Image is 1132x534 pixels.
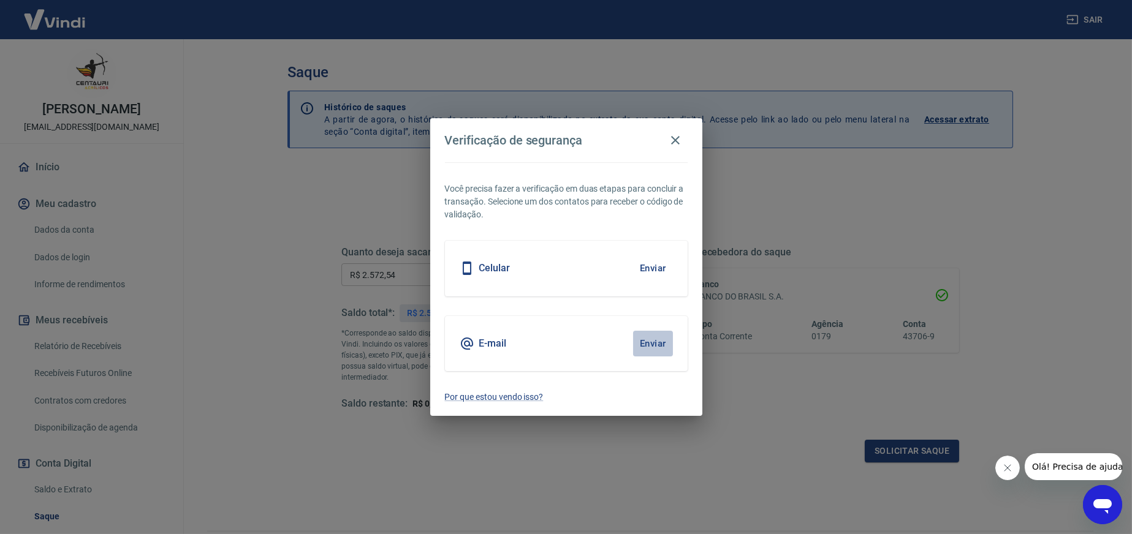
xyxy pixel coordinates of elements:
p: Você precisa fazer a verificação em duas etapas para concluir a transação. Selecione um dos conta... [445,182,688,221]
iframe: Fechar mensagem [995,456,1020,480]
iframe: Mensagem da empresa [1025,453,1122,480]
button: Enviar [633,255,673,281]
span: Olá! Precisa de ajuda? [7,9,103,18]
button: Enviar [633,331,673,356]
h5: Celular [479,262,511,274]
a: Por que estou vendo isso? [445,391,688,404]
h5: E-mail [479,337,507,350]
iframe: Botão para abrir a janela de mensagens [1083,485,1122,524]
h4: Verificação de segurança [445,133,583,148]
